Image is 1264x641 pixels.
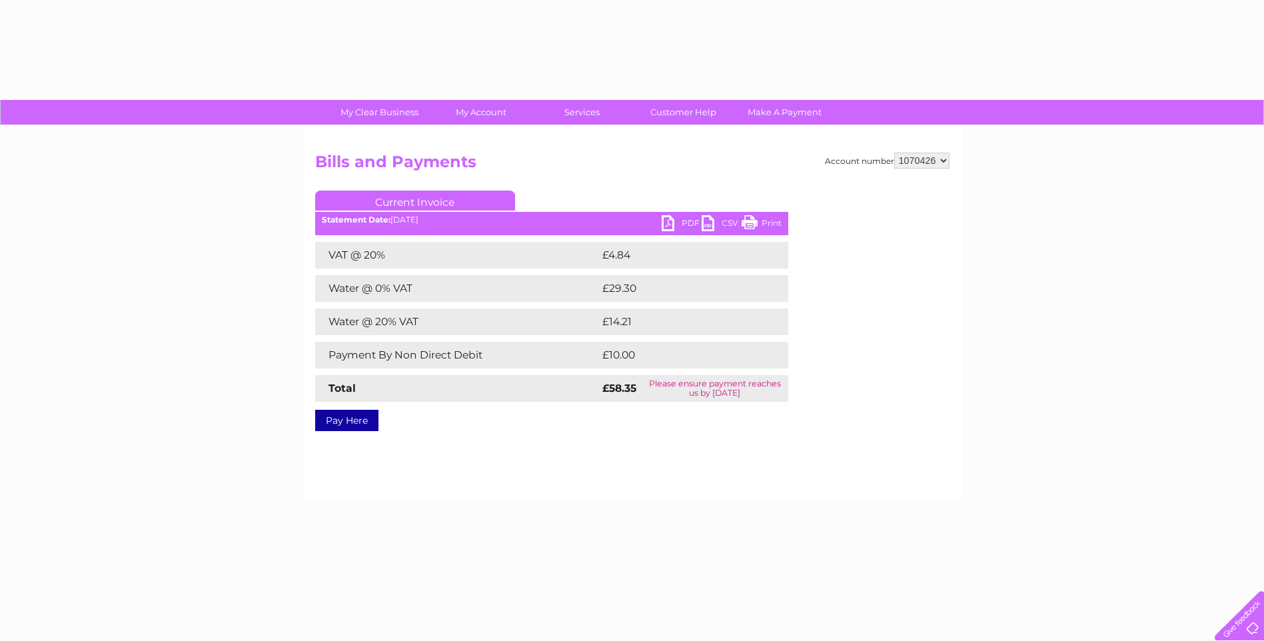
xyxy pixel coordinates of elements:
[328,382,356,394] strong: Total
[662,215,702,235] a: PDF
[742,215,782,235] a: Print
[825,153,949,169] div: Account number
[599,275,762,302] td: £29.30
[599,342,761,368] td: £10.00
[426,100,536,125] a: My Account
[628,100,738,125] a: Customer Help
[730,100,840,125] a: Make A Payment
[599,309,759,335] td: £14.21
[322,215,390,225] b: Statement Date:
[315,342,599,368] td: Payment By Non Direct Debit
[702,215,742,235] a: CSV
[315,153,949,178] h2: Bills and Payments
[315,410,378,431] a: Pay Here
[315,242,599,269] td: VAT @ 20%
[599,242,758,269] td: £4.84
[642,375,788,402] td: Please ensure payment reaches us by [DATE]
[527,100,637,125] a: Services
[324,100,434,125] a: My Clear Business
[315,191,515,211] a: Current Invoice
[315,215,788,225] div: [DATE]
[602,382,636,394] strong: £58.35
[315,309,599,335] td: Water @ 20% VAT
[315,275,599,302] td: Water @ 0% VAT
